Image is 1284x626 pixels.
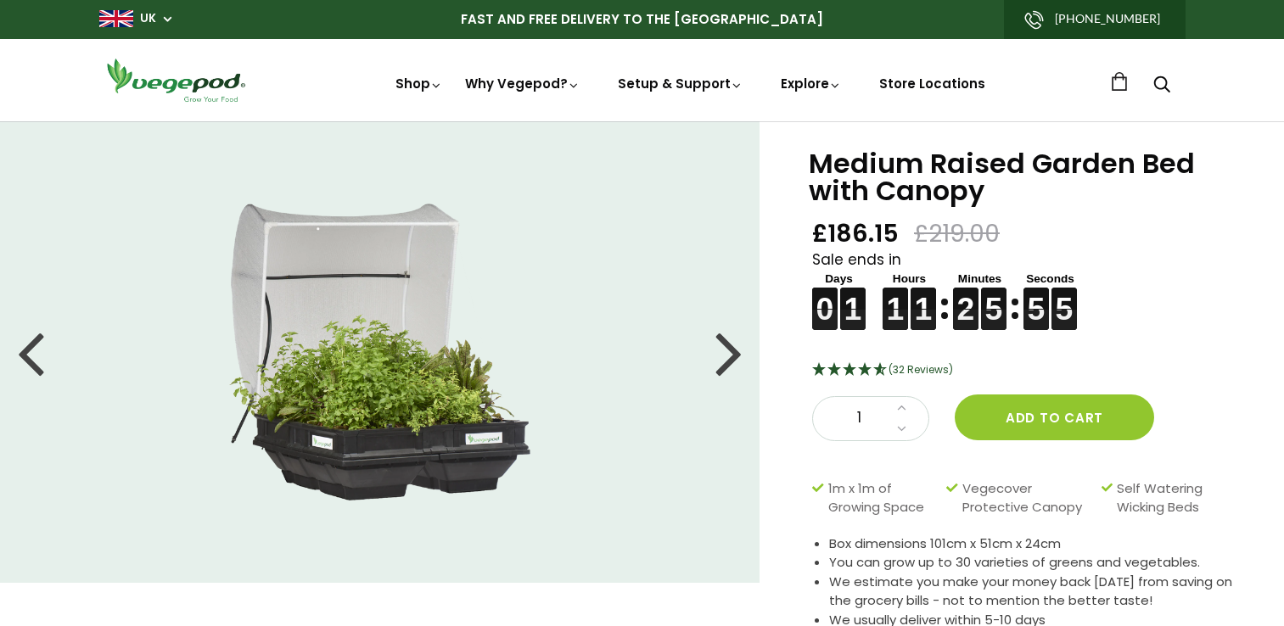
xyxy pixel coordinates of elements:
[955,394,1154,440] button: Add to cart
[99,56,252,104] img: Vegepod
[809,150,1242,204] h1: Medium Raised Garden Bed with Canopy
[1153,77,1170,95] a: Search
[962,479,1093,517] span: Vegecover Protective Canopy
[879,75,985,92] a: Store Locations
[1117,479,1233,517] span: Self Watering Wicking Beds
[828,479,939,517] span: 1m x 1m of Growing Space
[829,534,1242,554] li: Box dimensions 101cm x 51cm x 24cm
[812,360,1242,382] div: 4.66 Stars - 32 Reviews
[914,218,1000,249] span: £219.00
[465,75,580,92] a: Why Vegepod?
[812,249,1242,331] div: Sale ends in
[892,397,911,419] a: Increase quantity by 1
[618,75,743,92] a: Setup & Support
[99,10,133,27] img: gb_large.png
[140,10,156,27] a: UK
[812,218,899,249] span: £186.15
[829,553,1242,573] li: You can grow up to 30 varieties of greens and vegetables.
[229,204,530,500] img: Medium Raised Garden Bed with Canopy
[395,75,443,92] a: Shop
[889,362,953,377] span: 4.66 Stars - 32 Reviews
[812,288,838,309] figure: 0
[829,573,1242,611] li: We estimate you make your money back [DATE] from saving on the grocery bills - not to mention the...
[830,407,888,429] span: 1
[781,75,842,92] a: Explore
[892,418,911,440] a: Decrease quantity by 1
